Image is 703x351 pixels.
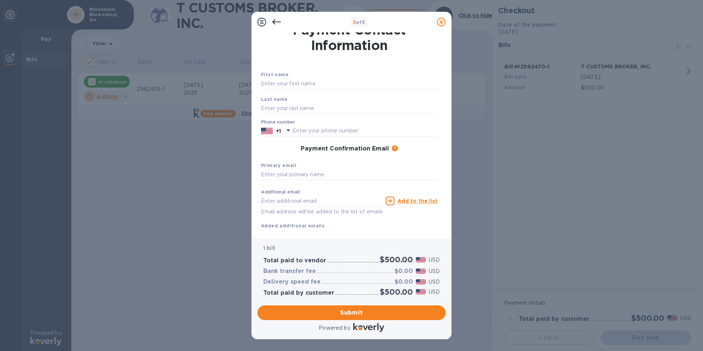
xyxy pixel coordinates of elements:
label: Additional email [261,190,300,195]
h3: Payment Confirmation Email [301,145,389,152]
button: Submit [257,305,446,320]
input: Enter your first name [261,78,438,89]
span: Submit [263,308,440,317]
b: Primary email [261,163,296,168]
img: USD [416,289,426,294]
b: Last name [261,96,288,102]
img: US [261,127,273,135]
h3: $0.00 [395,279,413,286]
input: Enter your phone number [293,125,438,136]
h2: $500.00 [380,255,413,264]
h2: $500.00 [380,287,413,297]
img: USD [416,269,426,274]
input: Enter your last name [261,103,438,114]
p: USD [429,288,440,296]
h1: Payment Contact Information [261,22,438,53]
b: First name [261,72,289,77]
img: Logo [353,323,384,332]
img: USD [416,257,426,262]
input: Enter your primary name [261,169,438,180]
h3: Delivery speed fee [263,279,321,286]
p: Powered by [319,324,350,332]
p: USD [429,278,440,286]
h3: $0.00 [395,268,413,275]
h3: Total paid to vendor [263,257,326,264]
u: Add to the list [397,198,438,204]
input: Enter additional email [261,195,383,206]
label: Phone number [261,120,295,125]
p: +1 [276,127,281,135]
b: Added additional emails [261,223,325,228]
span: 3 [353,19,356,25]
p: USD [429,256,440,264]
p: Email address will be added to the list of emails [261,208,383,216]
b: of 3 [353,19,365,25]
h3: Bank transfer fee [263,268,316,275]
img: USD [416,279,426,284]
b: 1 bill [263,245,275,251]
h3: Total paid by customer [263,290,334,297]
p: USD [429,267,440,275]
